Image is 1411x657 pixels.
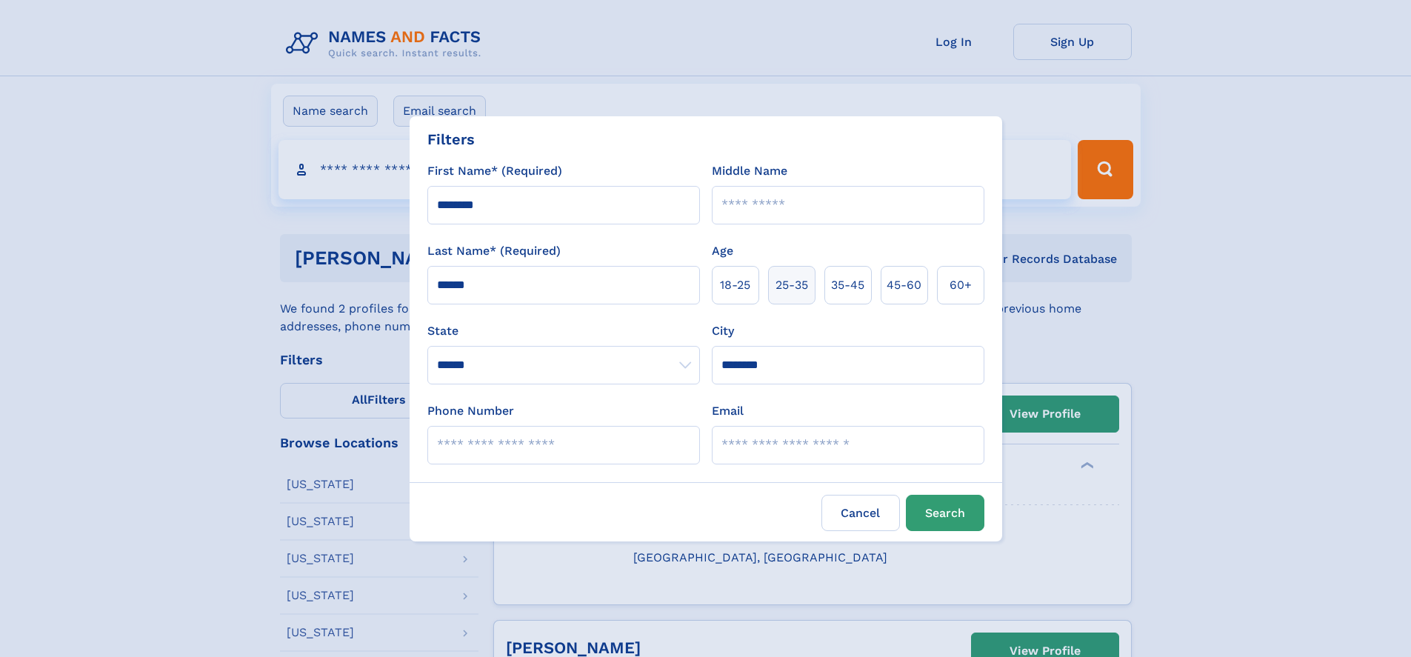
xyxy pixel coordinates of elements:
label: Cancel [821,495,900,531]
span: 18‑25 [720,276,750,294]
label: State [427,322,700,340]
span: 45‑60 [887,276,921,294]
label: Phone Number [427,402,514,420]
span: 35‑45 [831,276,864,294]
span: 60+ [950,276,972,294]
label: Email [712,402,744,420]
span: 25‑35 [775,276,808,294]
button: Search [906,495,984,531]
label: Age [712,242,733,260]
label: Last Name* (Required) [427,242,561,260]
label: Middle Name [712,162,787,180]
label: City [712,322,734,340]
label: First Name* (Required) [427,162,562,180]
div: Filters [427,128,475,150]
